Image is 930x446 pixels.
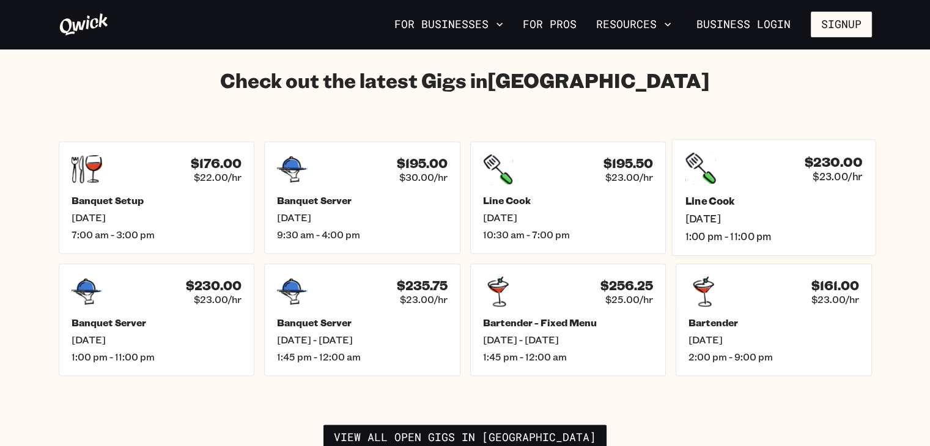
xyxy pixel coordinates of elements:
a: $195.00$30.00/hrBanquet Server[DATE]9:30 am - 4:00 pm [264,141,460,254]
h4: $235.75 [397,278,448,293]
h5: Bartender [688,316,859,329]
span: 9:30 am - 4:00 pm [277,228,448,241]
a: $230.00$23.00/hrLine Cook[DATE]1:00 pm - 11:00 pm [672,139,876,256]
h2: Check out the latest Gigs in [GEOGRAPHIC_DATA] [59,68,872,92]
h4: $230.00 [804,154,862,170]
h5: Banquet Server [72,316,242,329]
h4: $256.25 [600,278,653,293]
h4: $176.00 [191,156,242,171]
span: 2:00 pm - 9:00 pm [688,351,859,363]
span: $22.00/hr [194,171,242,183]
span: 10:30 am - 7:00 pm [483,228,654,241]
a: $176.00$22.00/hrBanquet Setup[DATE]7:00 am - 3:00 pm [59,141,255,254]
a: $256.25$25.00/hrBartender - Fixed Menu[DATE] - [DATE]1:45 pm - 12:00 am [470,263,666,376]
h4: $161.00 [811,278,859,293]
h4: $195.00 [397,156,448,171]
h4: $195.50 [603,156,653,171]
h5: Banquet Server [277,316,448,329]
h5: Banquet Setup [72,194,242,207]
span: $30.00/hr [399,171,448,183]
a: $195.50$23.00/hrLine Cook[DATE]10:30 am - 7:00 pm [470,141,666,254]
a: $161.00$23.00/hrBartender[DATE]2:00 pm - 9:00 pm [676,263,872,376]
span: [DATE] - [DATE] [277,334,448,346]
span: [DATE] [483,211,654,224]
span: [DATE] [277,211,448,224]
a: For Pros [518,14,581,35]
span: [DATE] - [DATE] [483,334,654,346]
span: $23.00/hr [605,171,653,183]
button: Signup [811,12,872,37]
span: 1:45 pm - 12:00 am [277,351,448,363]
button: Resources [591,14,676,35]
span: [DATE] [685,212,862,225]
h5: Banquet Server [277,194,448,207]
h4: $230.00 [186,278,242,293]
span: $23.00/hr [194,293,242,305]
span: [DATE] [688,334,859,346]
h5: Line Cook [483,194,654,207]
a: $235.75$23.00/hrBanquet Server[DATE] - [DATE]1:45 pm - 12:00 am [264,263,460,376]
span: $23.00/hr [400,293,448,305]
span: [DATE] [72,334,242,346]
h5: Line Cook [685,194,862,207]
span: 7:00 am - 3:00 pm [72,228,242,241]
span: [DATE] [72,211,242,224]
span: $23.00/hr [813,170,862,183]
a: $230.00$23.00/hrBanquet Server[DATE]1:00 pm - 11:00 pm [59,263,255,376]
span: $23.00/hr [811,293,859,305]
span: 1:45 pm - 12:00 am [483,351,654,363]
h5: Bartender - Fixed Menu [483,316,654,329]
span: $25.00/hr [605,293,653,305]
span: 1:00 pm - 11:00 pm [72,351,242,363]
button: For Businesses [389,14,508,35]
a: Business Login [686,12,801,37]
span: 1:00 pm - 11:00 pm [685,230,862,243]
